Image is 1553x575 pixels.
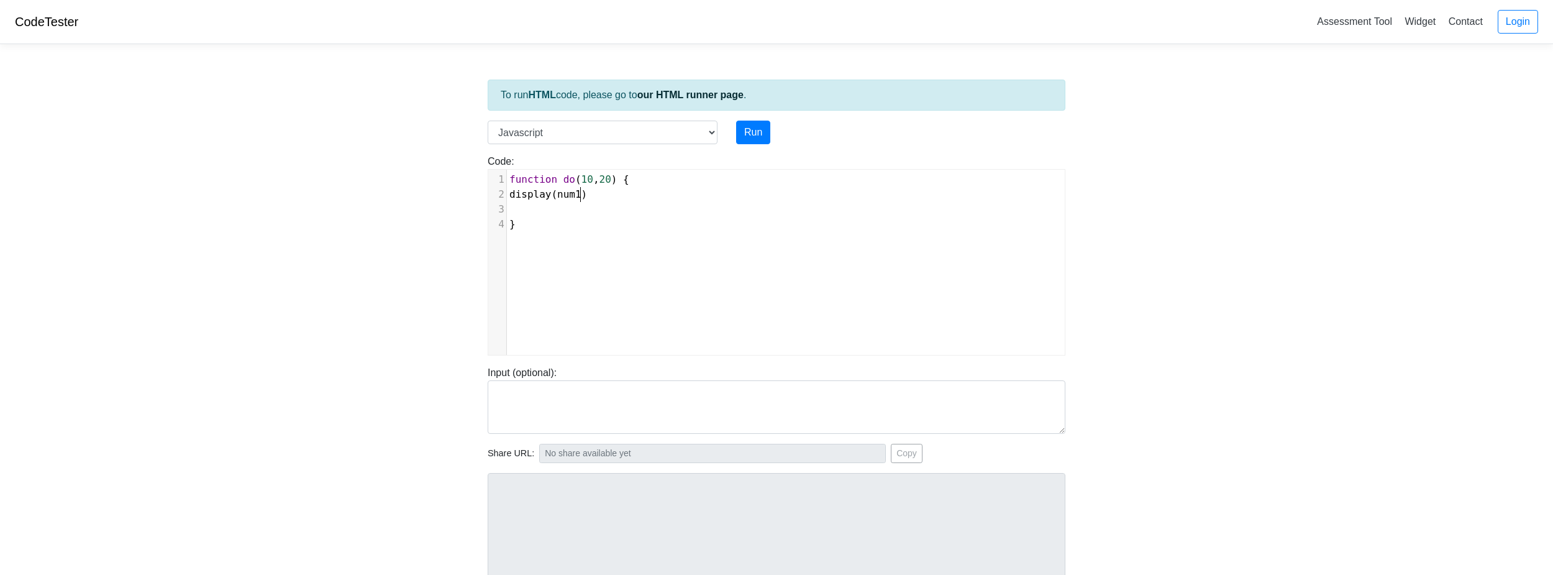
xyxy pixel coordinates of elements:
span: Share URL: [488,447,534,461]
div: Input (optional): [478,366,1075,434]
span: } [509,218,516,230]
span: 10 [581,173,593,185]
strong: HTML [528,90,555,100]
button: Copy [891,444,922,463]
div: 3 [488,202,506,217]
div: 2 [488,187,506,202]
div: To run code, please go to . [488,80,1065,111]
div: 4 [488,217,506,232]
div: Code: [478,154,1075,356]
div: 1 [488,172,506,187]
input: No share available yet [539,444,886,463]
span: display [509,188,551,200]
a: Assessment Tool [1312,11,1397,32]
span: ( , ) { [509,173,629,185]
span: 20 [599,173,611,185]
span: num1 [557,188,581,200]
a: our HTML runner page [637,90,744,100]
a: Login [1498,10,1538,34]
span: function [509,173,557,185]
button: Run [736,121,770,144]
span: ( ) [509,188,587,200]
span: do [563,173,575,185]
a: Widget [1400,11,1441,32]
a: Contact [1444,11,1488,32]
a: CodeTester [15,15,78,29]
